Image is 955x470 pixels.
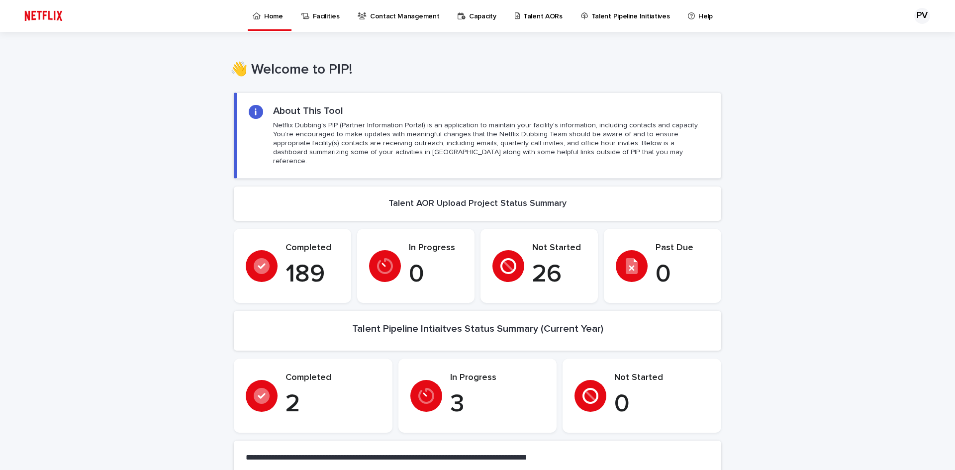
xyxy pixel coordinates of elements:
p: 2 [286,389,381,419]
h1: 👋 Welcome to PIP! [230,62,718,79]
p: Netflix Dubbing's PIP (Partner Information Portal) is an application to maintain your facility's ... [273,121,709,166]
p: 189 [286,260,339,289]
p: 0 [614,389,709,419]
p: 26 [532,260,586,289]
p: Not Started [614,373,709,383]
p: Past Due [656,243,709,254]
p: Completed [286,373,381,383]
p: Completed [286,243,339,254]
img: ifQbXi3ZQGMSEF7WDB7W [20,6,67,26]
p: 0 [409,260,463,289]
p: In Progress [450,373,545,383]
p: 3 [450,389,545,419]
p: 0 [656,260,709,289]
h2: Talent Pipeline Intiaitves Status Summary (Current Year) [352,323,603,335]
p: Not Started [532,243,586,254]
div: PV [914,8,930,24]
h2: Talent AOR Upload Project Status Summary [388,198,567,209]
p: In Progress [409,243,463,254]
h2: About This Tool [273,105,343,117]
